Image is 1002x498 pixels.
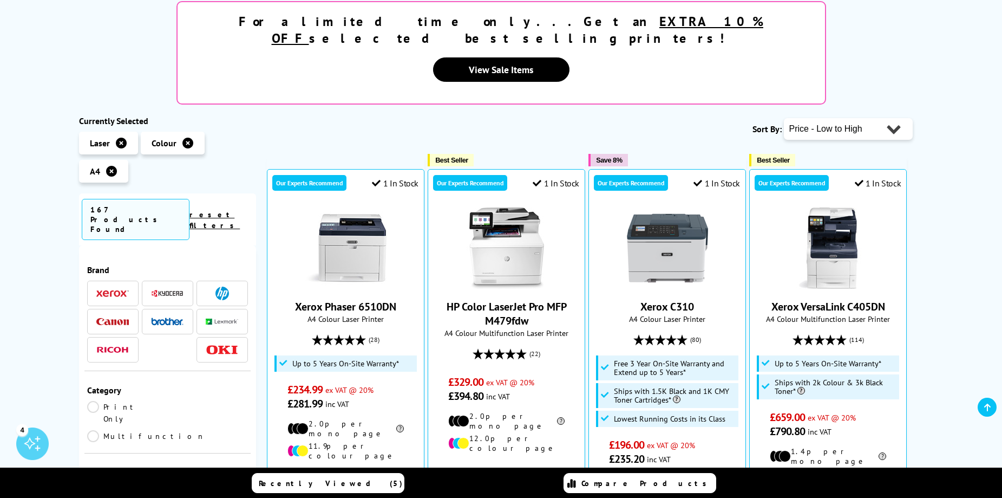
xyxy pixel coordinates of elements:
a: Compare Products [564,473,716,493]
button: Save 8% [588,154,627,166]
a: HP Color LaserJet Pro MFP M479fdw [447,300,567,328]
a: Multifunction [87,430,205,442]
li: 12.0p per colour page [448,434,565,453]
span: £234.99 [287,383,323,397]
a: Lexmark [206,315,238,328]
span: inc VAT [647,454,671,464]
a: Xerox VersaLink C405DN [771,300,885,314]
span: £281.99 [287,397,323,411]
div: 1 In Stock [693,178,740,189]
span: (114) [849,329,864,350]
div: 4 [16,424,28,436]
span: A4 Colour Multifunction Laser Printer [434,328,579,338]
img: OKI [206,345,238,354]
a: Ricoh [96,343,129,357]
a: reset filters [189,210,240,230]
span: A4 [90,166,100,177]
a: Xerox C310 [640,300,694,314]
div: 1 In Stock [855,178,901,189]
div: Our Experts Recommend [433,175,507,191]
span: Sort By: [752,124,782,134]
span: ex VAT @ 20% [486,377,534,387]
span: Up to 5 Years On-Site Warranty* [775,359,881,368]
div: Brand [87,264,248,275]
img: Kyocera [151,289,184,297]
img: Xerox [96,290,129,297]
span: £394.80 [448,389,483,403]
a: HP Color LaserJet Pro MFP M479fdw [466,280,547,291]
div: modal_delivery [434,461,579,491]
button: Best Seller [749,154,795,166]
img: Canon [96,318,129,325]
span: ex VAT @ 20% [325,385,374,395]
div: 1 In Stock [372,178,418,189]
a: Kyocera [151,287,184,300]
span: Best Seller [757,156,790,164]
span: ex VAT @ 20% [808,412,856,423]
li: 11.9p per colour page [287,441,404,461]
a: View Sale Items [433,57,569,82]
span: Compare Products [581,478,712,488]
div: Our Experts Recommend [755,175,829,191]
a: Brother [151,315,184,328]
img: Xerox VersaLink C405DN [788,208,869,289]
span: A4 Colour Multifunction Laser Printer [755,314,901,324]
a: Xerox [96,287,129,300]
div: Our Experts Recommend [272,175,346,191]
a: Print Only [87,401,168,425]
div: Currently Selected [79,115,257,126]
img: HP Color LaserJet Pro MFP M479fdw [466,208,547,289]
span: A4 Colour Laser Printer [594,314,740,324]
li: 1.4p per mono page [770,447,886,466]
span: inc VAT [808,426,831,437]
img: Brother [151,318,184,325]
a: Canon [96,315,129,328]
span: ex VAT @ 20% [647,440,695,450]
u: EXTRA 10% OFF [272,13,764,47]
a: OKI [206,343,238,357]
li: 2.0p per mono page [448,411,565,431]
span: Ships with 1.5K Black and 1K CMY Toner Cartridges* [614,387,736,404]
div: Category [87,385,248,396]
span: (28) [369,329,379,350]
div: Our Experts Recommend [594,175,668,191]
span: Save 8% [596,156,622,164]
span: £329.00 [448,375,483,389]
span: Lowest Running Costs in its Class [614,415,725,423]
span: Up to 5 Years On-Site Warranty* [292,359,399,368]
a: Recently Viewed (5) [252,473,404,493]
span: inc VAT [486,391,510,402]
span: Laser [90,138,110,148]
a: Xerox Phaser 6510DN [295,300,396,314]
span: £659.00 [770,410,805,424]
a: Xerox C310 [627,280,708,291]
span: Free 3 Year On-Site Warranty and Extend up to 5 Years* [614,359,736,377]
div: 1 In Stock [533,178,579,189]
img: Xerox Phaser 6510DN [305,208,387,289]
img: Xerox C310 [627,208,708,289]
img: HP [215,287,229,300]
span: 167 Products Found [82,199,190,240]
img: Lexmark [206,319,238,325]
span: Best Seller [435,156,468,164]
span: Ships with 2k Colour & 3k Black Toner* [775,378,897,396]
button: Best Seller [428,154,474,166]
a: Xerox Phaser 6510DN [305,280,387,291]
span: inc VAT [325,399,349,409]
span: A4 Colour Laser Printer [273,314,418,324]
a: Xerox VersaLink C405DN [788,280,869,291]
img: Ricoh [96,347,129,353]
span: £790.80 [770,424,805,438]
span: £196.00 [609,438,644,452]
span: (80) [690,329,701,350]
span: (22) [529,344,540,364]
li: 2.0p per mono page [287,419,404,438]
span: Colour [152,138,176,148]
strong: For a limited time only...Get an selected best selling printers! [239,13,763,47]
span: £235.20 [609,452,644,466]
span: Recently Viewed (5) [259,478,403,488]
a: HP [206,287,238,300]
